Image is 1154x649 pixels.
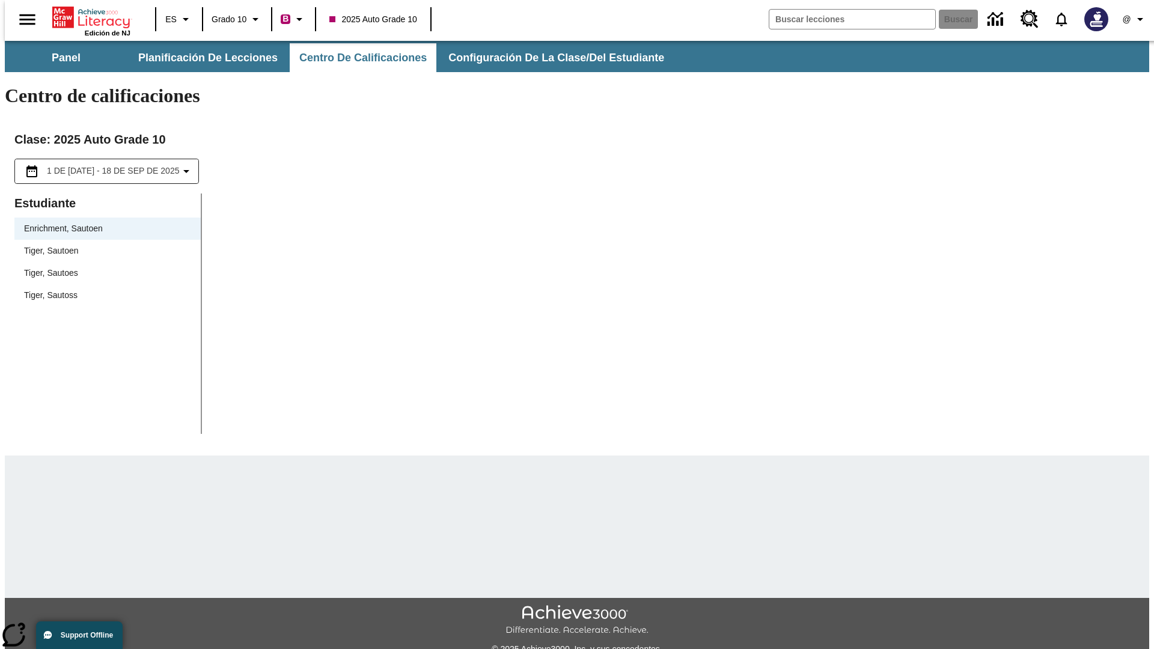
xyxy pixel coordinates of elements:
button: Configuración de la clase/del estudiante [439,43,674,72]
span: B [282,11,288,26]
span: Edición de NJ [85,29,130,37]
div: Subbarra de navegación [5,41,1149,72]
p: Estudiante [14,193,201,213]
span: Panel [52,51,81,65]
svg: Collapse Date Range Filter [179,164,194,178]
span: 1 de [DATE] - 18 de sep de 2025 [47,165,179,177]
button: Support Offline [36,621,123,649]
div: Tiger, Sautoss [24,289,78,302]
button: Perfil/Configuración [1116,8,1154,30]
span: Configuración de la clase/del estudiante [448,51,664,65]
div: Tiger, Sautoen [24,245,79,257]
div: Tiger, Sautoes [14,262,201,284]
h2: Clase : 2025 Auto Grade 10 [14,130,1140,149]
span: Planificación de lecciones [138,51,278,65]
button: Centro de calificaciones [290,43,436,72]
span: @ [1122,13,1131,26]
button: Planificación de lecciones [129,43,287,72]
input: Buscar campo [769,10,935,29]
span: Grado 10 [212,13,246,26]
button: Escoja un nuevo avatar [1077,4,1116,35]
div: Subbarra de navegación [5,43,675,72]
div: Portada [52,4,130,37]
div: Tiger, Sautoes [24,267,78,279]
div: Tiger, Sautoen [14,240,201,262]
span: ES [165,13,177,26]
a: Centro de recursos, Se abrirá en una pestaña nueva. [1013,3,1046,35]
div: Enrichment, Sautoen [24,222,103,235]
button: Grado: Grado 10, Elige un grado [207,8,267,30]
img: Avatar [1084,7,1108,31]
a: Centro de información [980,3,1013,36]
span: Support Offline [61,631,113,639]
span: Centro de calificaciones [299,51,427,65]
a: Notificaciones [1046,4,1077,35]
span: 2025 Auto Grade 10 [329,13,417,26]
button: Lenguaje: ES, Selecciona un idioma [160,8,198,30]
h1: Centro de calificaciones [5,85,1149,107]
button: Panel [6,43,126,72]
button: Abrir el menú lateral [10,2,45,37]
div: Tiger, Sautoss [14,284,201,306]
a: Portada [52,5,130,29]
div: Enrichment, Sautoen [14,218,201,240]
img: Achieve3000 Differentiate Accelerate Achieve [505,605,649,636]
button: Seleccione el intervalo de fechas opción del menú [20,164,194,178]
button: Boost El color de la clase es rojo violeta. Cambiar el color de la clase. [276,8,311,30]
